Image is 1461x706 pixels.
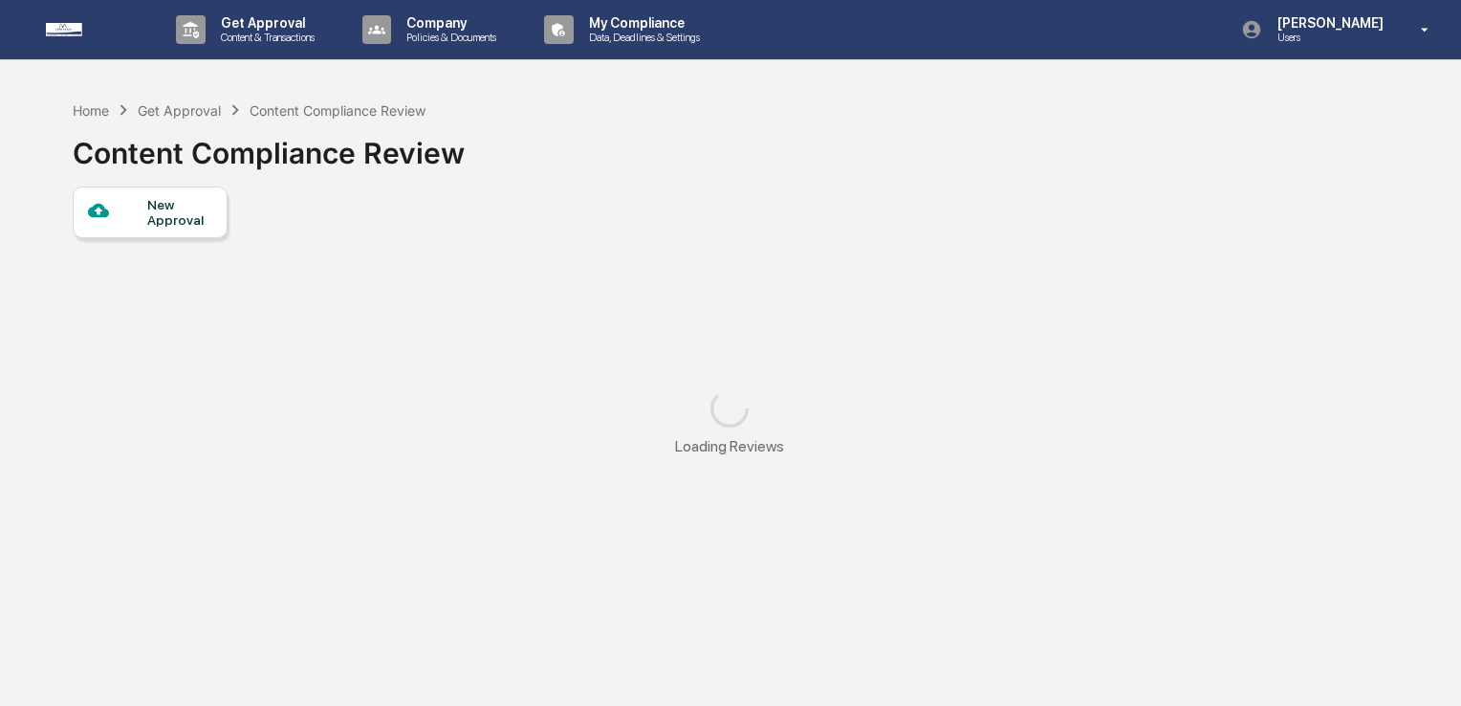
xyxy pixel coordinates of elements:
p: Company [391,15,506,31]
div: Home [73,102,109,119]
p: Data, Deadlines & Settings [574,31,709,44]
p: Content & Transactions [206,31,324,44]
iframe: Open customer support [1400,643,1451,695]
div: Loading Reviews [675,437,784,455]
p: Users [1262,31,1393,44]
img: logo [46,23,138,36]
p: [PERSON_NAME] [1262,15,1393,31]
div: Content Compliance Review [73,121,465,170]
p: Get Approval [206,15,324,31]
p: My Compliance [574,15,709,31]
p: Policies & Documents [391,31,506,44]
div: New Approval [147,197,211,228]
div: Content Compliance Review [250,102,425,119]
div: Get Approval [138,102,221,119]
